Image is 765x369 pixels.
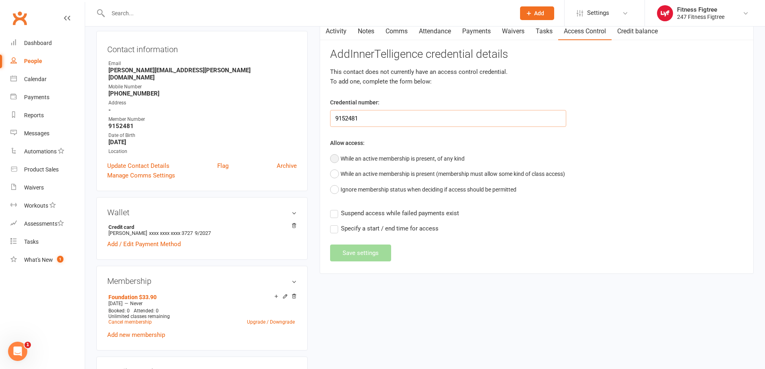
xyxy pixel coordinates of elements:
[496,22,530,41] a: Waivers
[247,319,295,325] a: Upgrade / Downgrade
[24,220,64,227] div: Assessments
[330,67,743,86] div: This contact does not currently have an access control credential. To add one, complete the form ...
[149,230,193,236] span: xxxx xxxx xxxx 3727
[130,301,143,306] span: Never
[534,10,544,16] span: Add
[320,22,352,41] a: Activity
[108,314,170,319] span: Unlimited classes remaining
[587,4,609,22] span: Settings
[457,22,496,41] a: Payments
[8,342,27,361] iframe: Intercom live chat
[10,233,85,251] a: Tasks
[10,106,85,124] a: Reports
[24,202,48,209] div: Workouts
[330,139,365,147] label: Allow access:
[217,161,228,171] a: Flag
[108,122,297,130] strong: 9152481
[107,171,175,180] a: Manage Comms Settings
[107,42,297,54] h3: Contact information
[413,22,457,41] a: Attendance
[108,294,157,300] a: Foundation $33.90
[108,319,152,325] a: Cancel membership
[330,182,516,197] button: Ignore membership status when deciding if access should be permitted
[108,67,297,81] strong: [PERSON_NAME][EMAIL_ADDRESS][PERSON_NAME][DOMAIN_NAME]
[330,98,379,107] label: Credential number:
[108,139,297,146] strong: [DATE]
[107,239,181,249] a: Add / Edit Payment Method
[10,251,85,269] a: What's New1
[612,22,663,41] a: Credit balance
[24,148,57,155] div: Automations
[108,99,297,107] div: Address
[330,48,743,61] h3: Add InnerTelligence credential details
[10,8,30,28] a: Clubworx
[10,34,85,52] a: Dashboard
[108,148,297,155] div: Location
[24,184,44,191] div: Waivers
[24,94,49,100] div: Payments
[24,76,47,82] div: Calendar
[24,40,52,46] div: Dashboard
[10,161,85,179] a: Product Sales
[10,70,85,88] a: Calendar
[107,161,169,171] a: Update Contact Details
[277,161,297,171] a: Archive
[10,179,85,197] a: Waivers
[341,208,459,217] span: Suspend access while failed payments exist
[352,22,380,41] a: Notes
[107,331,165,338] a: Add new membership
[108,224,293,230] strong: Credit card
[24,130,49,137] div: Messages
[106,300,297,307] div: —
[10,88,85,106] a: Payments
[330,151,465,166] button: While an active membership is present, of any kind
[108,83,297,91] div: Mobile Number
[24,239,39,245] div: Tasks
[677,13,724,20] div: 247 Fitness Figtree
[10,215,85,233] a: Assessments
[10,52,85,70] a: People
[24,58,42,64] div: People
[107,208,297,217] h3: Wallet
[57,256,63,263] span: 1
[520,6,554,20] button: Add
[108,132,297,139] div: Date of Birth
[341,224,439,232] span: Specify a start / end time for access
[106,8,510,19] input: Search...
[558,22,612,41] a: Access Control
[10,143,85,161] a: Automations
[108,116,297,123] div: Member Number
[195,230,211,236] span: 9/2027
[24,166,59,173] div: Product Sales
[24,257,53,263] div: What's New
[10,197,85,215] a: Workouts
[108,60,297,67] div: Email
[330,166,565,181] button: While an active membership is present (membership must allow some kind of class access)
[530,22,558,41] a: Tasks
[134,308,159,314] span: Attended: 0
[10,124,85,143] a: Messages
[108,106,297,114] strong: -
[24,112,44,118] div: Reports
[108,308,130,314] span: Booked: 0
[657,5,673,21] img: thumb_image1753610192.png
[108,301,122,306] span: [DATE]
[107,277,297,285] h3: Membership
[108,90,297,97] strong: [PHONE_NUMBER]
[677,6,724,13] div: Fitness Figtree
[380,22,413,41] a: Comms
[107,223,297,237] li: [PERSON_NAME]
[24,342,31,348] span: 1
